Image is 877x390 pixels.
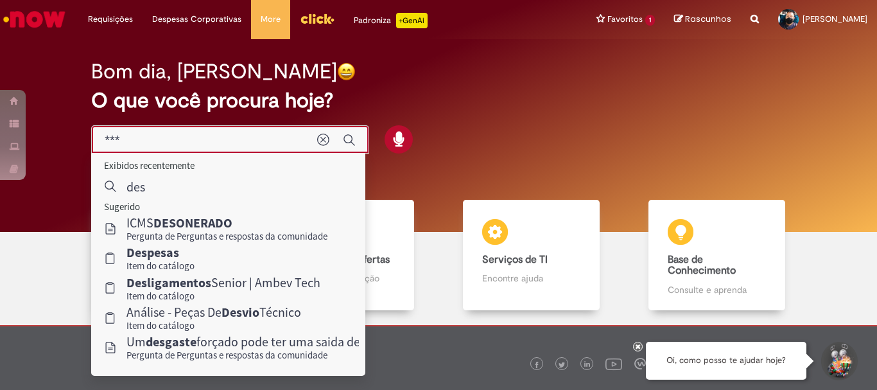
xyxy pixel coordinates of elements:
img: logo_footer_youtube.png [605,355,622,372]
p: Consulte e aprenda [668,283,765,296]
img: happy-face.png [337,62,356,81]
b: Base de Conhecimento [668,253,736,278]
img: logo_footer_facebook.png [534,362,540,368]
p: +GenAi [396,13,428,28]
span: Favoritos [607,13,643,26]
img: logo_footer_linkedin.png [584,361,591,369]
b: Serviços de TI [482,253,548,266]
img: logo_footer_workplace.png [634,358,646,369]
button: Iniciar Conversa de Suporte [819,342,858,380]
span: 1 [645,15,655,26]
div: Oi, como posso te ajudar hoje? [646,342,806,380]
span: Despesas Corporativas [152,13,241,26]
a: Serviços de TI Encontre ajuda [438,200,624,311]
img: ServiceNow [1,6,67,32]
span: [PERSON_NAME] [803,13,867,24]
span: Requisições [88,13,133,26]
a: Rascunhos [674,13,731,26]
img: click_logo_yellow_360x200.png [300,9,334,28]
span: Rascunhos [685,13,731,25]
h2: O que você procura hoje? [91,89,786,112]
a: Base de Conhecimento Consulte e aprenda [624,200,810,311]
p: Encontre ajuda [482,272,580,285]
div: Padroniza [354,13,428,28]
span: More [261,13,281,26]
h2: Bom dia, [PERSON_NAME] [91,60,337,83]
a: Tirar dúvidas Tirar dúvidas com Lupi Assist e Gen Ai [67,200,253,311]
img: logo_footer_twitter.png [559,362,565,368]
